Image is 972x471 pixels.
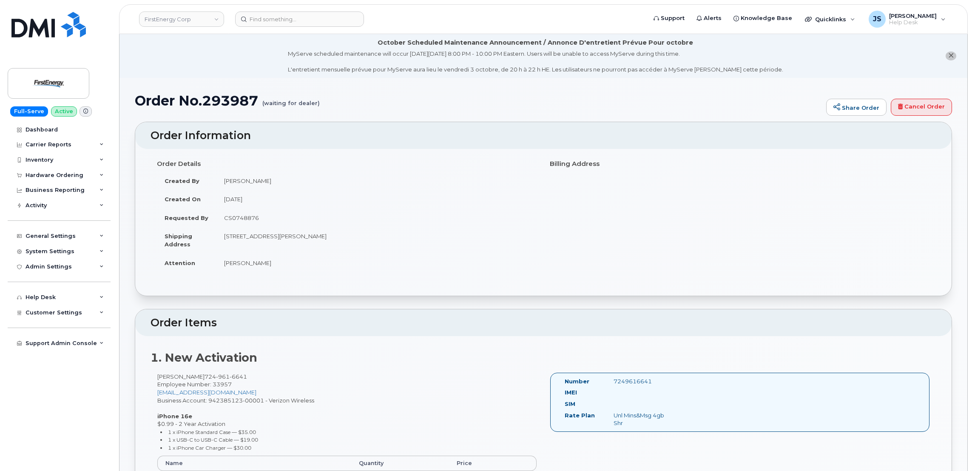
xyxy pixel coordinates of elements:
th: Name [157,456,351,471]
small: 1 x iPhone Car Charger — $30.00 [168,445,251,451]
div: October Scheduled Maintenance Announcement / Annonce D'entretient Prévue Pour octobre [378,38,693,47]
th: Quantity [351,456,449,471]
td: [STREET_ADDRESS][PERSON_NAME] [216,227,537,253]
span: Employee Number: 33957 [157,381,232,388]
a: Cancel Order [891,99,952,116]
strong: Created On [165,196,201,203]
div: Unl Mins&Msg 4gb Shr [607,411,675,427]
td: [DATE] [216,190,537,208]
small: 1 x USB-C to USB-C Cable — $19.00 [168,437,258,443]
h4: Billing Address [550,160,930,168]
td: [PERSON_NAME] [216,254,537,272]
strong: iPhone 16e [157,413,192,420]
strong: Requested By [165,214,208,221]
h2: Order Items [151,317,936,329]
button: close notification [946,51,956,60]
span: 724 [205,373,247,380]
a: Share Order [826,99,887,116]
div: 7249616641 [607,377,675,385]
label: Rate Plan [565,411,595,420]
div: MyServe scheduled maintenance will occur [DATE][DATE] 8:00 PM - 10:00 PM Eastern. Users will be u... [288,50,783,74]
td: [PERSON_NAME] [216,171,537,190]
label: SIM [565,400,575,408]
span: 6641 [230,373,247,380]
span: 961 [216,373,230,380]
strong: Created By [165,177,199,184]
iframe: Messenger Launcher [935,434,966,465]
small: (waiting for dealer) [262,93,320,106]
strong: 1. New Activation [151,351,257,365]
a: [EMAIL_ADDRESS][DOMAIN_NAME] [157,389,256,396]
h1: Order No.293987 [135,93,822,108]
strong: Attention [165,260,195,266]
h4: Order Details [157,160,537,168]
label: IMEI [565,388,577,397]
th: Price [449,456,537,471]
h2: Order Information [151,130,936,142]
label: Number [565,377,589,385]
small: 1 x iPhone Standard Case — $35.00 [168,429,256,435]
strong: Shipping Address [165,233,192,248]
td: CS0748876 [216,208,537,227]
